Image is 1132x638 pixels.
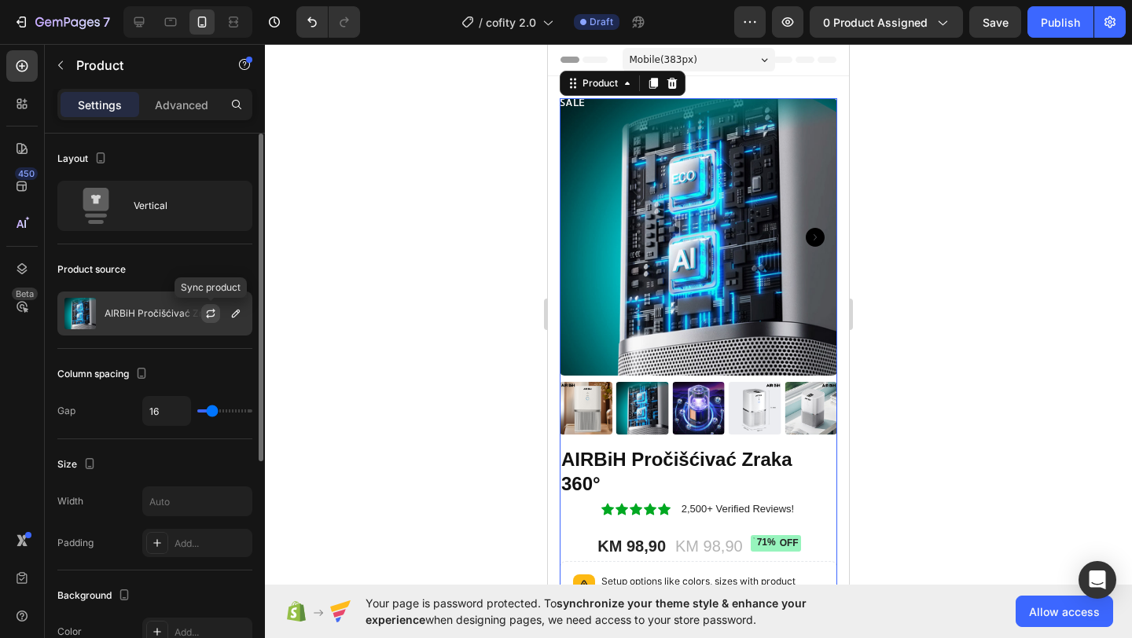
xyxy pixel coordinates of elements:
[6,6,117,38] button: 7
[76,56,210,75] p: Product
[15,167,38,180] div: 450
[1016,596,1113,627] button: Allow access
[810,6,963,38] button: 0 product assigned
[823,14,928,31] span: 0 product assigned
[1027,6,1093,38] button: Publish
[57,404,75,418] div: Gap
[143,397,190,425] input: Auto
[175,537,248,551] div: Add...
[479,14,483,31] span: /
[1079,561,1116,599] div: Open Intercom Messenger
[296,6,360,38] div: Undo/Redo
[57,262,126,277] div: Product source
[590,15,613,29] span: Draft
[57,454,99,475] div: Size
[31,32,73,46] div: Product
[57,494,83,508] div: Width
[134,188,230,224] div: Vertical
[366,595,868,628] span: Your page is password protected. To when designing pages, we need access to your store password.
[486,14,536,31] span: cofity 2.0
[548,44,849,585] iframe: Design area
[12,288,38,300] div: Beta
[105,308,243,319] p: AIRBiH Pročišćivać Zraka 360°
[366,596,807,626] span: synchronize your theme style & enhance your experience
[57,585,134,607] div: Background
[57,364,151,385] div: Column spacing
[64,298,96,329] img: product feature img
[969,6,1021,38] button: Save
[103,13,110,31] p: 7
[1041,14,1080,31] div: Publish
[78,97,122,113] p: Settings
[53,530,276,560] p: Setup options like colors, sizes with product variant.
[1029,603,1100,620] span: Allow access
[57,148,110,170] div: Layout
[155,97,208,113] p: Advanced
[143,487,252,515] input: Auto
[57,536,94,550] div: Padding
[983,16,1009,29] span: Save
